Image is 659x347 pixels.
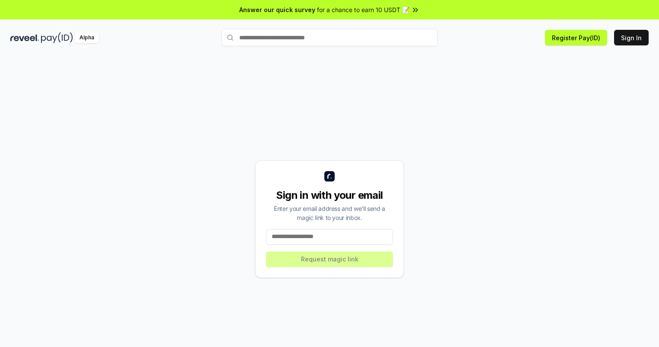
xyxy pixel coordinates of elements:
img: pay_id [41,32,73,43]
button: Register Pay(ID) [545,30,607,45]
div: Sign in with your email [266,188,393,202]
span: Answer our quick survey [239,5,315,14]
button: Sign In [614,30,649,45]
img: logo_small [324,171,335,181]
div: Alpha [75,32,99,43]
span: for a chance to earn 10 USDT 📝 [317,5,409,14]
img: reveel_dark [10,32,39,43]
div: Enter your email address and we’ll send a magic link to your inbox. [266,204,393,222]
